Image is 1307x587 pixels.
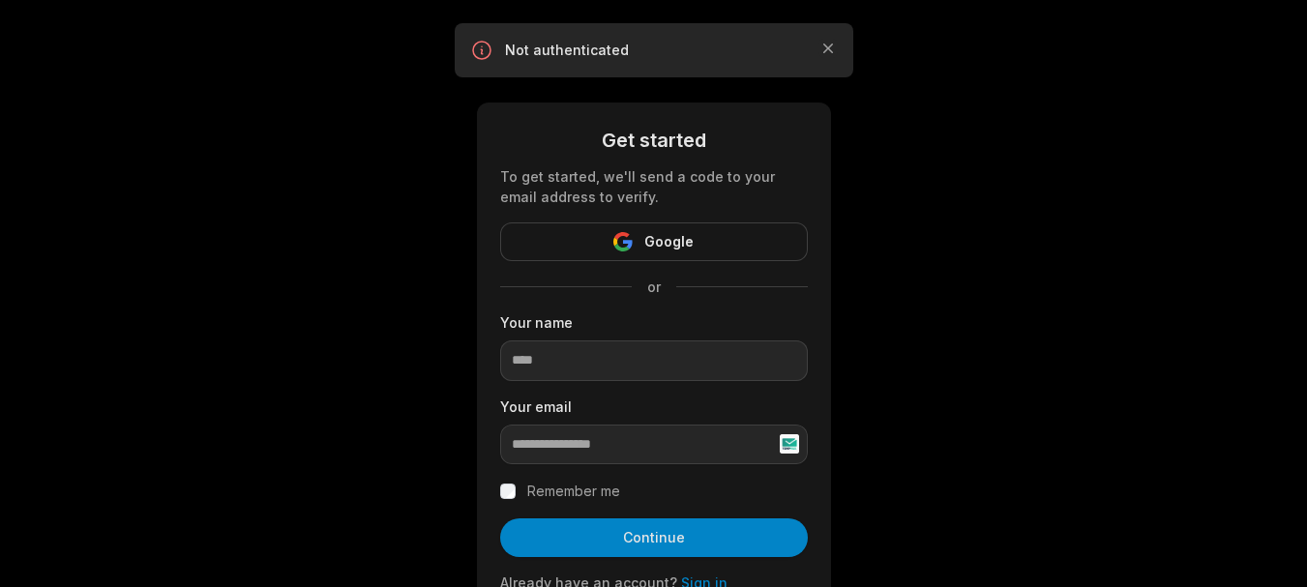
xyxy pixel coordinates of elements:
label: Your name [500,312,808,333]
span: Google [644,230,694,253]
div: To get started, we'll send a code to your email address to verify. [500,166,808,207]
button: Continue [500,518,808,557]
span: or [632,277,676,297]
button: Google [500,222,808,261]
label: Your email [500,396,808,417]
label: Remember me [527,480,620,503]
p: Not authenticated [505,41,803,60]
div: Get started [500,126,808,155]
